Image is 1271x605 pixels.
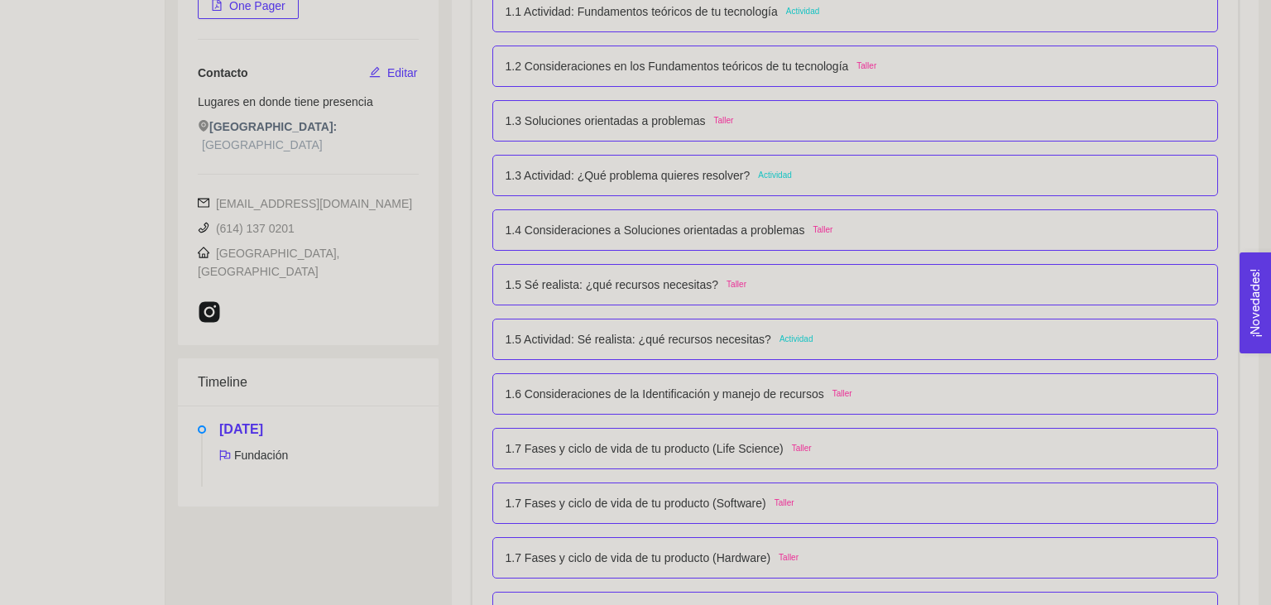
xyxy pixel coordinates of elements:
span: Taller [727,278,746,291]
span: [EMAIL_ADDRESS][DOMAIN_NAME] [198,197,412,210]
p: 1.7 Fases y ciclo de vida de tu producto (Hardware) [506,549,771,567]
p: 1.5 Actividad: Sé realista: ¿qué recursos necesitas? [506,330,771,348]
span: [GEOGRAPHIC_DATA] [202,136,323,154]
span: instagram [198,300,221,324]
span: Taller [813,223,832,237]
p: 1.7 Fases y ciclo de vida de tu producto (Software) [506,494,766,512]
span: Actividad [786,5,820,18]
span: Taller [856,60,876,73]
span: environment [198,120,209,132]
p: 1.3 Actividad: ¿Qué problema quieres resolver? [506,166,751,185]
span: Actividad [758,169,792,182]
span: edit [369,66,381,79]
span: Contacto [198,66,248,79]
span: [GEOGRAPHIC_DATA]: [198,118,337,136]
a: instagram [198,310,224,323]
span: Editar [387,64,418,82]
h5: [DATE] [219,420,419,439]
p: 1.1 Actividad: Fundamentos teóricos de tu tecnología [506,2,778,21]
span: Taller [714,114,734,127]
span: Taller [792,442,812,455]
span: [GEOGRAPHIC_DATA], [GEOGRAPHIC_DATA] [198,247,340,278]
p: 1.7 Fases y ciclo de vida de tu producto (Life Science) [506,439,784,458]
span: Taller [775,497,794,510]
p: 1.4 Consideraciones a Soluciones orientadas a problemas [506,221,805,239]
button: Open Feedback Widget [1240,252,1271,353]
p: 1.6 Consideraciones de la Identificación y manejo de recursos [506,385,824,403]
span: phone [198,222,209,233]
button: editEditar [368,60,419,86]
div: Timeline [198,358,419,406]
p: 1.3 Soluciones orientadas a problemas [506,112,706,130]
span: (614) 137 0201 [198,222,295,235]
span: Actividad [779,333,813,346]
span: home [198,247,209,258]
p: 1.5 Sé realista: ¿qué recursos necesitas? [506,276,719,294]
span: mail [198,197,209,209]
span: Taller [832,387,852,401]
span: flag [219,449,231,461]
span: Lugares en donde tiene presencia [198,95,373,108]
p: 1.2 Consideraciones en los Fundamentos teóricos de tu tecnología [506,57,849,75]
span: Taller [779,551,799,564]
span: Fundación [219,449,288,462]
